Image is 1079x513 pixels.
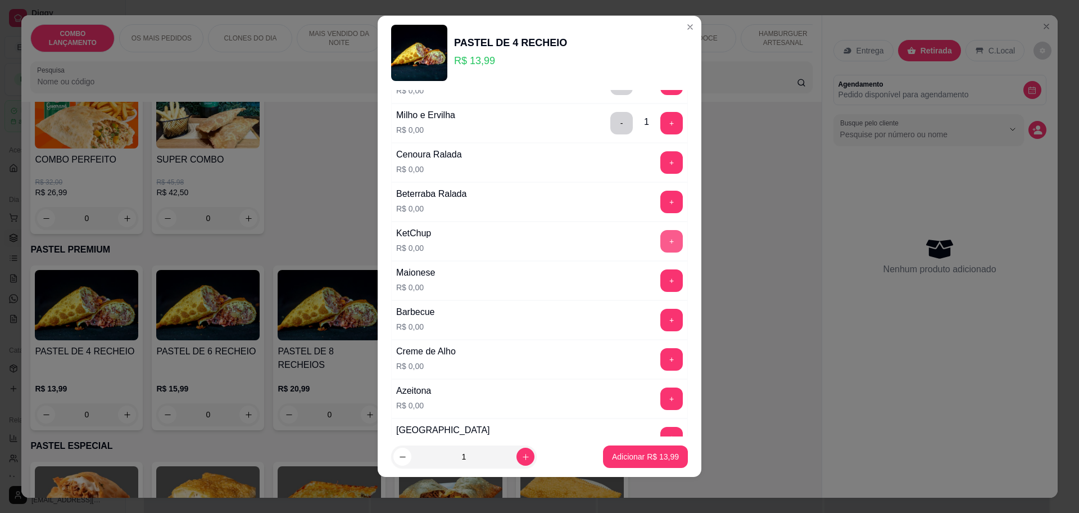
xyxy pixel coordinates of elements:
[396,361,456,372] p: R$ 0,00
[396,109,455,122] div: Milho e Ervilha
[660,230,683,253] button: add
[660,388,683,410] button: add
[681,18,699,36] button: Close
[396,242,431,254] p: R$ 0,00
[660,269,683,292] button: add
[396,400,431,411] p: R$ 0,00
[396,321,435,332] p: R$ 0,00
[454,53,567,69] p: R$ 13,99
[454,35,567,51] div: PASTEL DE 4 RECHEIO
[396,282,435,293] p: R$ 0,00
[660,309,683,331] button: add
[603,445,688,468] button: Adicionar R$ 13,99
[644,115,649,129] div: 1
[396,203,466,214] p: R$ 0,00
[396,187,466,201] div: Beterraba Ralada
[660,191,683,213] button: add
[612,451,679,462] p: Adicionar R$ 13,99
[660,112,683,134] button: add
[396,424,490,437] div: [GEOGRAPHIC_DATA]
[660,427,683,449] button: add
[660,348,683,371] button: add
[396,164,462,175] p: R$ 0,00
[660,151,683,174] button: add
[610,112,633,134] button: delete
[396,384,431,398] div: Azeitona
[393,448,411,466] button: decrease-product-quantity
[396,124,455,136] p: R$ 0,00
[516,448,534,466] button: increase-product-quantity
[396,148,462,161] div: Cenoura Ralada
[396,345,456,358] div: Creme de Alho
[396,305,435,319] div: Barbecue
[396,85,431,96] p: R$ 0,00
[391,25,447,81] img: product-image
[396,227,431,240] div: KetChup
[396,266,435,280] div: Maionese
